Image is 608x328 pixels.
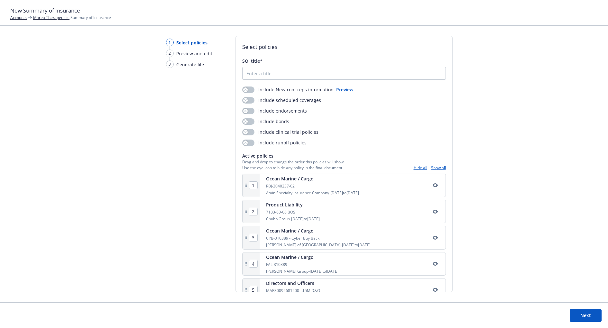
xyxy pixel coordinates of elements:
[242,43,446,51] h2: Select policies
[176,61,204,68] span: Generate file
[266,175,359,182] div: Ocean Marine / Cargo
[266,190,359,196] div: Atain Specialty Insurance Company - [DATE] to [DATE]
[266,227,371,234] div: Ocean Marine / Cargo
[266,216,320,222] div: Chubb Group - [DATE] to [DATE]
[33,15,69,20] a: Marea Therapeutics
[266,183,359,189] div: RBJ-3040237-02
[242,159,345,170] span: Drag and drop to change the order this policies will show. Use the eye icon to hide any policy in...
[242,86,334,93] div: Include Newfront reps information
[243,67,446,79] input: Enter a title
[266,235,371,241] div: CPB-310389 - Cyber Buy Back
[10,6,598,15] h1: New Summary of Insurance
[242,200,446,223] div: Product Liability7183-80-08 BOSChubb Group-[DATE]to[DATE]
[242,226,446,249] div: Ocean Marine / CargoCPB-310389 - Cyber Buy Back[PERSON_NAME] of [GEOGRAPHIC_DATA]-[DATE]to[DATE]
[166,60,174,68] div: 3
[570,309,602,322] button: Next
[414,165,427,170] button: Hide all
[242,252,446,276] div: Ocean Marine / CargoFAL-310389[PERSON_NAME] Group-[DATE]to[DATE]
[33,15,111,20] span: Summary of Insurance
[242,97,321,104] div: Include scheduled coverages
[242,129,318,135] div: Include clinical trial policies
[266,242,371,248] div: [PERSON_NAME] of [GEOGRAPHIC_DATA] - [DATE] to [DATE]
[266,269,338,274] div: [PERSON_NAME] Group - [DATE] to [DATE]
[266,209,320,215] div: 7183-80-08 BOS
[242,139,307,146] div: Include runoff policies
[242,118,289,125] div: Include bonds
[242,107,307,114] div: Include endorsements
[414,165,446,170] div: -
[242,152,345,159] span: Active policies
[431,165,446,170] button: Show all
[166,50,174,57] div: 2
[266,288,332,293] div: MAP30092681200 - $5M D&O
[242,278,446,302] div: Directors and OfficersMAP30092681200 - $5M D&OSompo International-[DATE]to[DATE]
[176,50,212,57] span: Preview and edit
[266,262,338,267] div: FAL-310389
[10,15,27,20] a: Accounts
[242,58,263,64] span: SOI title*
[336,86,353,93] button: Preview
[166,39,174,46] div: 1
[266,254,338,260] div: Ocean Marine / Cargo
[266,280,332,287] div: Directors and Officers
[176,39,207,46] span: Select policies
[242,174,446,197] div: Ocean Marine / CargoRBJ-3040237-02Atain Specialty Insurance Company-[DATE]to[DATE]
[266,201,320,208] div: Product Liability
